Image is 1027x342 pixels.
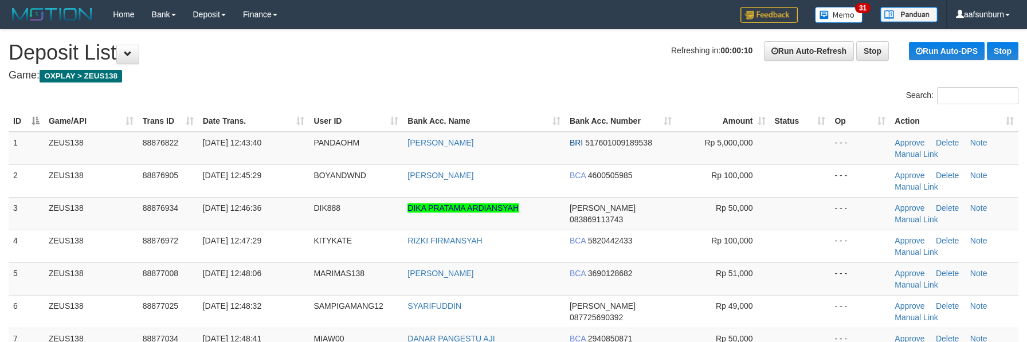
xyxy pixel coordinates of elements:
span: Copy 3690128682 to clipboard [588,269,633,278]
img: Button%20Memo.svg [815,7,863,23]
span: OXPLAY > ZEUS138 [40,70,122,82]
span: SAMPIGAMANG12 [313,301,383,310]
span: 88877008 [143,269,178,278]
th: Amount: activate to sort column ascending [676,111,770,132]
span: 88877025 [143,301,178,310]
a: Approve [895,236,924,245]
a: Approve [895,203,924,213]
span: [DATE] 12:46:36 [203,203,261,213]
a: Run Auto-Refresh [764,41,854,61]
th: Date Trans.: activate to sort column ascending [198,111,309,132]
td: 3 [9,197,44,230]
th: User ID: activate to sort column ascending [309,111,403,132]
h4: Game: [9,70,1018,81]
a: Note [970,269,987,278]
th: Trans ID: activate to sort column ascending [138,111,198,132]
th: ID: activate to sort column descending [9,111,44,132]
td: ZEUS138 [44,262,138,295]
a: Approve [895,138,924,147]
th: Bank Acc. Number: activate to sort column ascending [565,111,676,132]
label: Search: [906,87,1018,104]
a: Note [970,138,987,147]
th: Game/API: activate to sort column ascending [44,111,138,132]
td: - - - [830,164,890,197]
a: Note [970,236,987,245]
td: 6 [9,295,44,328]
a: RIZKI FIRMANSYAH [407,236,482,245]
a: Delete [936,203,959,213]
a: Manual Link [895,280,938,289]
span: [PERSON_NAME] [570,203,636,213]
span: 88876972 [143,236,178,245]
a: SYARIFUDDIN [407,301,461,310]
td: - - - [830,197,890,230]
td: 5 [9,262,44,295]
span: [DATE] 12:43:40 [203,138,261,147]
a: Note [970,203,987,213]
span: BRI [570,138,583,147]
td: ZEUS138 [44,197,138,230]
td: 4 [9,230,44,262]
img: panduan.png [880,7,938,22]
td: ZEUS138 [44,132,138,165]
a: [PERSON_NAME] [407,171,473,180]
span: BOYANDWND [313,171,366,180]
span: 88876905 [143,171,178,180]
span: BCA [570,236,586,245]
span: 88876934 [143,203,178,213]
span: Rp 51,000 [716,269,753,278]
span: Copy 4600505985 to clipboard [588,171,633,180]
a: Approve [895,269,924,278]
a: Approve [895,301,924,310]
th: Status: activate to sort column ascending [770,111,830,132]
span: Refreshing in: [671,46,752,55]
strong: 00:00:10 [720,46,752,55]
span: [PERSON_NAME] [570,301,636,310]
th: Op: activate to sort column ascending [830,111,890,132]
a: Stop [987,42,1018,60]
th: Action: activate to sort column ascending [890,111,1018,132]
td: ZEUS138 [44,164,138,197]
span: Copy 5820442433 to clipboard [588,236,633,245]
span: Copy 517601009189538 to clipboard [585,138,652,147]
a: [PERSON_NAME] [407,138,473,147]
span: [DATE] 12:48:06 [203,269,261,278]
span: 88876822 [143,138,178,147]
span: KITYKATE [313,236,352,245]
span: [DATE] 12:45:29 [203,171,261,180]
input: Search: [937,87,1018,104]
span: MARIMAS138 [313,269,364,278]
td: 2 [9,164,44,197]
span: Rp 49,000 [716,301,753,310]
td: - - - [830,262,890,295]
a: Delete [936,171,959,180]
td: 1 [9,132,44,165]
a: Manual Link [895,247,938,257]
a: [PERSON_NAME] [407,269,473,278]
img: MOTION_logo.png [9,6,96,23]
img: Feedback.jpg [740,7,798,23]
a: Delete [936,236,959,245]
span: PANDAOHM [313,138,359,147]
a: Delete [936,269,959,278]
span: Copy 083869113743 to clipboard [570,215,623,224]
span: Rp 100,000 [711,171,752,180]
a: Note [970,171,987,180]
a: Delete [936,138,959,147]
span: Rp 100,000 [711,236,752,245]
th: Bank Acc. Name: activate to sort column ascending [403,111,565,132]
a: Manual Link [895,150,938,159]
span: 31 [855,3,871,13]
td: - - - [830,295,890,328]
a: Manual Link [895,313,938,322]
a: Stop [856,41,889,61]
a: Manual Link [895,182,938,191]
a: Delete [936,301,959,310]
a: DIKA PRATAMA ARDIANSYAH [407,203,519,213]
td: ZEUS138 [44,295,138,328]
span: [DATE] 12:48:32 [203,301,261,310]
a: Note [970,301,987,310]
a: Manual Link [895,215,938,224]
span: BCA [570,269,586,278]
span: Copy 087725690392 to clipboard [570,313,623,322]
